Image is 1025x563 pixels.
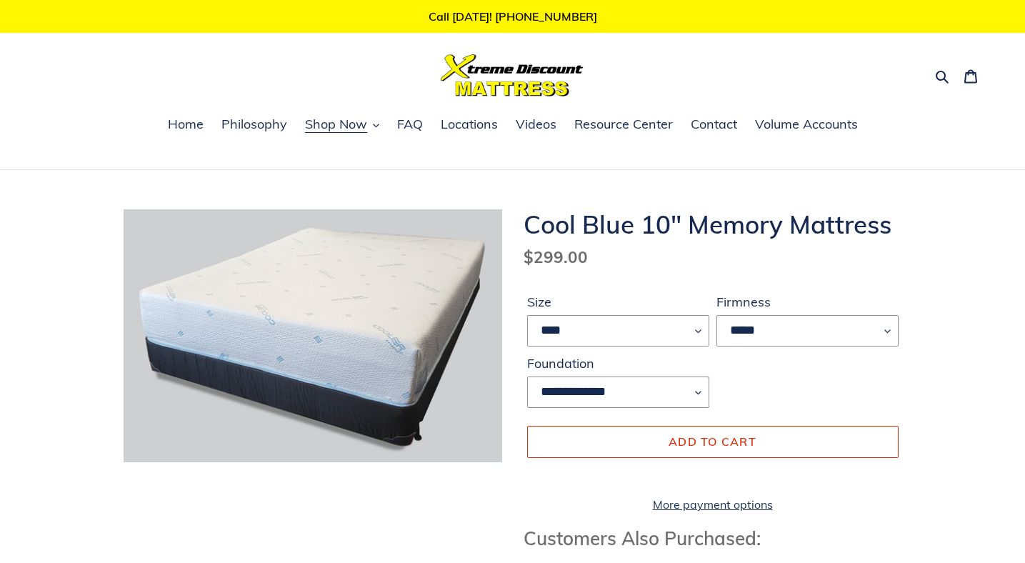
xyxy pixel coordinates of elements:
label: Foundation [527,354,709,373]
h3: Customers Also Purchased: [524,527,902,549]
h1: Cool Blue 10" Memory Mattress [524,209,902,239]
a: Volume Accounts [748,114,865,136]
span: $299.00 [524,246,588,267]
a: Videos [509,114,564,136]
span: Contact [691,116,737,133]
span: Locations [441,116,498,133]
a: Contact [684,114,744,136]
span: Add to cart [669,434,756,449]
a: Resource Center [567,114,680,136]
span: Shop Now [305,116,367,133]
a: More payment options [527,496,899,513]
label: Size [527,292,709,312]
span: Videos [516,116,556,133]
span: Home [168,116,204,133]
a: Philosophy [214,114,294,136]
a: Home [161,114,211,136]
span: Philosophy [221,116,287,133]
span: Resource Center [574,116,673,133]
span: FAQ [397,116,423,133]
img: Xtreme Discount Mattress [441,54,584,96]
button: Shop Now [298,114,386,136]
button: Add to cart [527,426,899,457]
label: Firmness [716,292,899,312]
span: Volume Accounts [755,116,858,133]
a: FAQ [390,114,430,136]
a: Locations [434,114,505,136]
